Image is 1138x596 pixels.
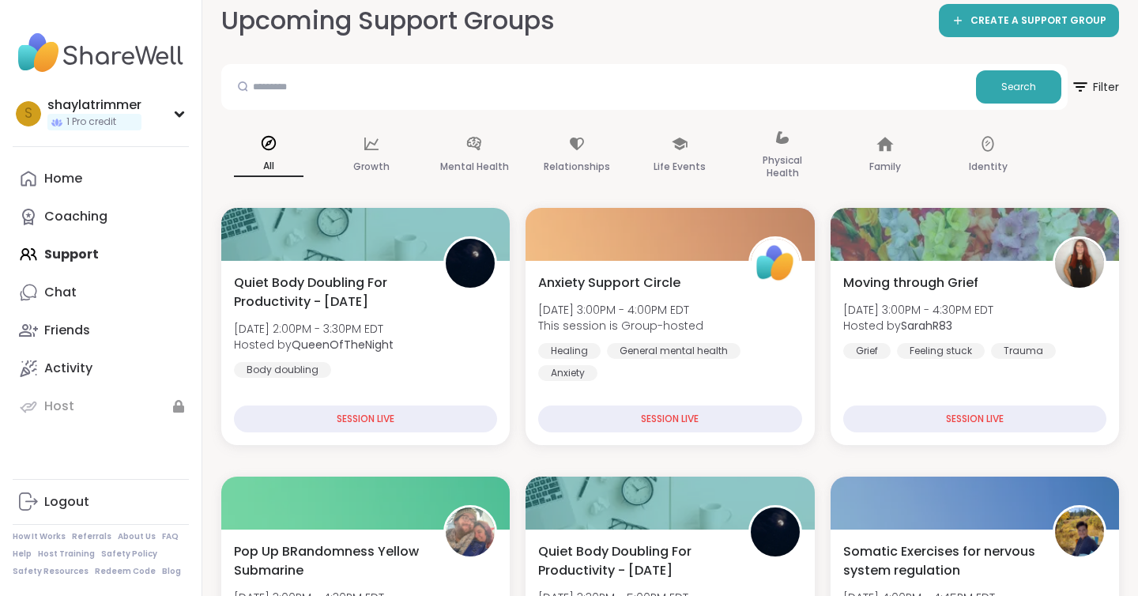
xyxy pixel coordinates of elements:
[843,542,1035,580] span: Somatic Exercises for nervous system regulation
[44,284,77,301] div: Chat
[869,157,901,176] p: Family
[446,507,495,556] img: BRandom502
[538,318,703,334] span: This session is Group-hosted
[234,362,331,378] div: Body doubling
[748,151,817,183] p: Physical Health
[13,483,189,521] a: Logout
[221,3,555,39] h2: Upcoming Support Groups
[13,387,189,425] a: Host
[1055,239,1104,288] img: SarahR83
[544,157,610,176] p: Relationships
[897,343,985,359] div: Feeling stuck
[13,311,189,349] a: Friends
[538,343,601,359] div: Healing
[843,343,891,359] div: Grief
[72,531,111,542] a: Referrals
[13,566,89,577] a: Safety Resources
[751,239,800,288] img: ShareWell
[538,273,680,292] span: Anxiety Support Circle
[234,406,497,432] div: SESSION LIVE
[234,337,394,353] span: Hosted by
[47,96,141,114] div: shaylatrimmer
[538,542,730,580] span: Quiet Body Doubling For Productivity - [DATE]
[38,549,95,560] a: Host Training
[13,349,189,387] a: Activity
[13,273,189,311] a: Chat
[162,566,181,577] a: Blog
[44,322,90,339] div: Friends
[970,14,1106,28] span: CREATE A SUPPORT GROUP
[13,160,189,198] a: Home
[1071,68,1119,106] span: Filter
[901,318,952,334] b: SarahR83
[13,531,66,542] a: How It Works
[234,542,426,580] span: Pop Up BRandomness Yellow Submarine
[751,507,800,556] img: QueenOfTheNight
[991,343,1056,359] div: Trauma
[843,302,993,318] span: [DATE] 3:00PM - 4:30PM EDT
[538,365,597,381] div: Anxiety
[654,157,706,176] p: Life Events
[843,273,978,292] span: Moving through Grief
[1071,64,1119,110] button: Filter
[234,273,426,311] span: Quiet Body Doubling For Productivity - [DATE]
[44,208,107,225] div: Coaching
[843,318,993,334] span: Hosted by
[976,70,1061,104] button: Search
[969,157,1008,176] p: Identity
[118,531,156,542] a: About Us
[1055,507,1104,556] img: CharityRoss
[446,239,495,288] img: QueenOfTheNight
[44,493,89,511] div: Logout
[162,531,179,542] a: FAQ
[13,549,32,560] a: Help
[44,360,92,377] div: Activity
[538,302,703,318] span: [DATE] 3:00PM - 4:00PM EDT
[66,115,116,129] span: 1 Pro credit
[234,157,303,177] p: All
[292,337,394,353] b: QueenOfTheNight
[24,104,32,124] span: s
[95,566,156,577] a: Redeem Code
[538,406,801,432] div: SESSION LIVE
[843,406,1106,432] div: SESSION LIVE
[1001,80,1036,94] span: Search
[13,25,189,81] img: ShareWell Nav Logo
[607,343,740,359] div: General mental health
[440,157,509,176] p: Mental Health
[44,170,82,187] div: Home
[939,4,1119,37] a: CREATE A SUPPORT GROUP
[234,321,394,337] span: [DATE] 2:00PM - 3:30PM EDT
[101,549,157,560] a: Safety Policy
[13,198,189,236] a: Coaching
[353,157,390,176] p: Growth
[44,398,74,415] div: Host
